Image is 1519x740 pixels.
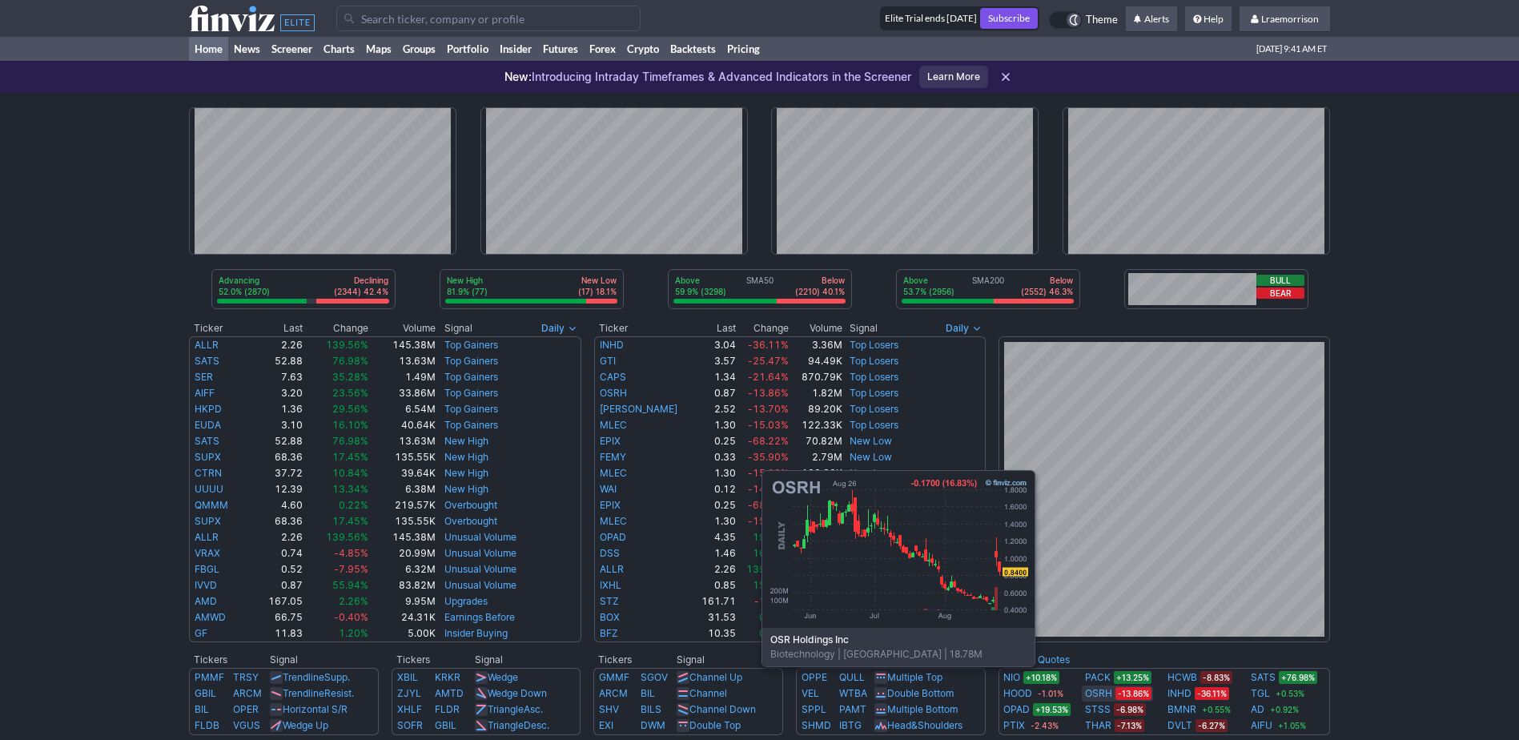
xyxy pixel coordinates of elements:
div: SMA50 [673,275,846,299]
td: 1.46 [694,545,737,561]
a: BFZ [600,627,618,639]
span: New: [504,70,532,83]
a: ARCM [599,687,628,699]
a: SGOV [641,671,668,683]
a: Unusual Volume [444,531,516,543]
td: 0.87 [249,577,303,593]
a: [PERSON_NAME] [600,403,677,415]
td: 6.54M [369,401,436,417]
a: EPIX [600,499,621,511]
a: TrendlineSupp. [283,671,350,683]
button: Bull [1256,275,1304,286]
span: 55.94% [332,579,368,591]
td: 40.64K [369,417,436,433]
a: Groups [397,37,441,61]
a: OSRH [1085,686,1112,702]
a: NIO [1003,670,1020,686]
td: 2.26 [249,336,303,353]
td: 0.33 [694,449,737,465]
td: 0.25 [694,433,737,449]
td: 4.60 [249,497,303,513]
a: EUDA [195,419,221,431]
a: BOX [600,611,620,623]
a: Wedge [488,671,518,683]
a: WAI [600,483,617,495]
span: 139.56% [326,339,368,351]
a: Help [1185,6,1232,32]
span: 2.26% [339,595,368,607]
a: Charts [318,37,360,61]
td: 2.26 [249,529,303,545]
a: UUUU [195,483,223,495]
a: VRAX [195,547,220,559]
a: New High [444,435,488,447]
a: TriangleDesc. [488,719,549,731]
a: SUPX [195,451,221,463]
span: 13.34% [332,483,368,495]
a: Overbought [444,499,497,511]
a: Unusual Volume [444,547,516,559]
span: 29.56% [332,403,368,415]
a: OPPE [802,671,827,683]
p: (2210) 40.1% [795,286,845,297]
a: Home [189,37,228,61]
a: Top Losers [850,355,898,367]
a: New High [444,467,488,479]
a: PMMF [195,671,224,683]
td: 161.71 [694,593,737,609]
td: 0.25 [694,497,737,513]
span: 76.98% [332,355,368,367]
a: FBGL [195,563,219,575]
a: SUPX [195,515,221,527]
span: 16.10% [332,419,368,431]
a: Earnings Before [444,611,515,623]
a: BILS [641,703,661,715]
span: -15.03% [748,515,789,527]
a: BIL [641,687,655,699]
td: 12.39 [249,481,303,497]
a: OPAD [1003,702,1030,718]
a: MLEC [600,467,627,479]
a: Lraemorrison [1240,6,1330,32]
a: WTBA [839,687,867,699]
a: ALLR [600,563,624,575]
a: Overbought [444,515,497,527]
a: HOOD [1003,686,1032,702]
a: New High [444,483,488,495]
a: GBIL [195,687,216,699]
a: Wedge Up [283,719,328,731]
a: Double Top [689,719,741,731]
p: 53.7% (2956) [903,286,954,297]
span: -15.03% [748,419,789,431]
a: AMTD [435,687,464,699]
span: 35.28% [332,371,368,383]
a: PACK [1085,670,1111,686]
td: 52.88 [249,433,303,449]
a: AIFF [195,387,215,399]
td: 9.95M [369,593,436,609]
td: 33.86M [369,385,436,401]
td: 94.49K [790,353,843,369]
a: AMD [195,595,217,607]
a: New Low [850,435,892,447]
a: SOFR [397,719,423,731]
a: SHMD [802,719,831,731]
td: 135.55K [369,513,436,529]
td: 1.82M [790,385,843,401]
a: ALLR [195,531,219,543]
a: News [228,37,266,61]
td: 1.36 [249,401,303,417]
a: New Low [850,451,892,463]
td: 1.34 [694,369,737,385]
td: 4.35 [694,529,737,545]
a: SER [195,371,213,383]
a: FEMY [600,451,626,463]
span: Trendline [283,687,324,699]
td: 83.82M [369,577,436,593]
a: IVVD [195,579,217,591]
a: Top Gainers [444,403,498,415]
button: Signals interval [942,320,986,336]
a: Top Gainers [444,355,498,367]
td: 0.74 [249,545,303,561]
a: HKPD [195,403,222,415]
